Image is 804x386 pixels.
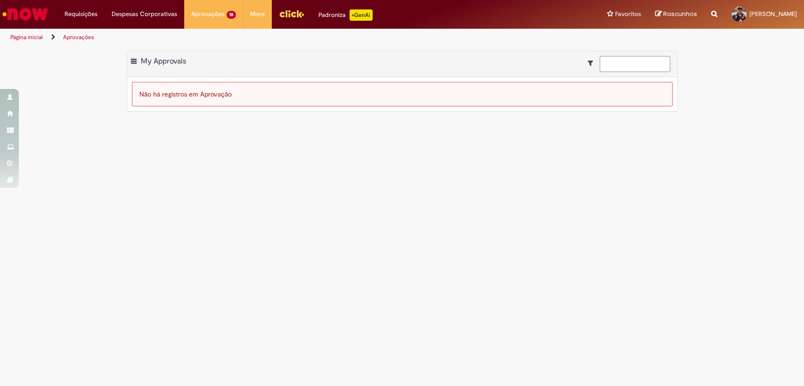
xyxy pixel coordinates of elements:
div: Não há registros em Aprovação [132,82,673,106]
span: More [250,9,265,19]
ul: Trilhas de página [7,29,529,46]
span: Aprovações [191,9,225,19]
span: 18 [227,11,236,19]
span: Favoritos [615,9,641,19]
a: Aprovações [63,33,94,41]
p: +GenAi [349,9,373,21]
img: click_logo_yellow_360x200.png [279,7,304,21]
img: ServiceNow [1,5,49,24]
a: Rascunhos [655,10,697,19]
span: My Approvals [141,56,186,66]
span: [PERSON_NAME] [749,10,797,18]
span: Requisições [65,9,97,19]
span: Rascunhos [663,9,697,18]
span: Despesas Corporativas [112,9,177,19]
a: Página inicial [10,33,43,41]
div: Padroniza [318,9,373,21]
i: Mostrar filtros para: Suas Solicitações [588,60,598,66]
